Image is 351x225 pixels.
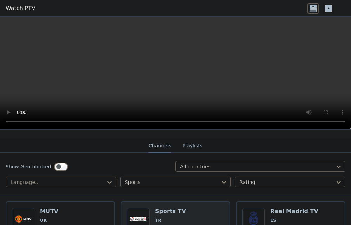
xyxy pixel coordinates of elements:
[155,208,186,215] h6: Sports TV
[148,139,171,153] button: Channels
[6,163,51,170] label: Show Geo-blocked
[40,218,47,223] span: UK
[183,139,203,153] button: Playlists
[6,4,35,13] a: WatchIPTV
[270,208,318,215] h6: Real Madrid TV
[40,208,71,215] h6: MUTV
[155,218,161,223] span: TR
[270,218,276,223] span: ES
